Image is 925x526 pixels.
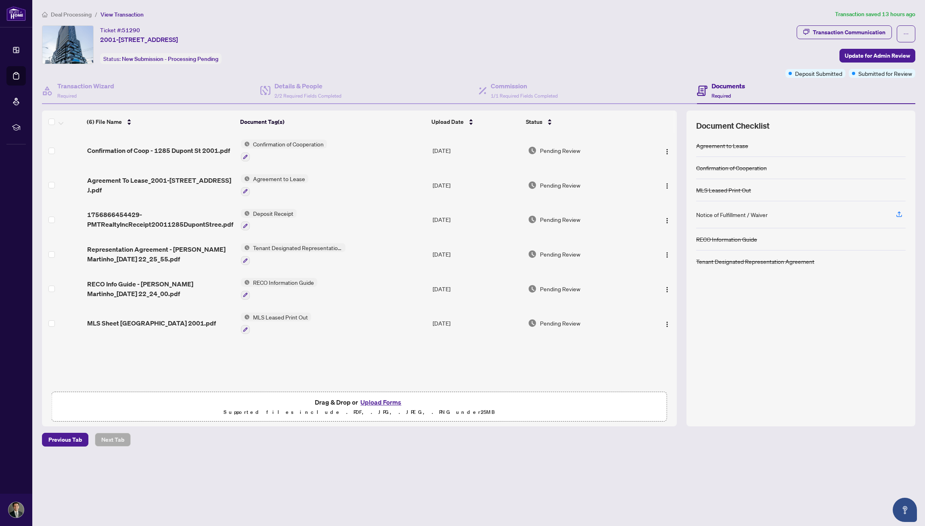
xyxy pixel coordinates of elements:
th: Document Tag(s) [237,111,428,133]
span: RECO Information Guide [250,278,317,287]
img: Status Icon [241,209,250,218]
h4: Details & People [274,81,341,91]
span: 2001-[STREET_ADDRESS] [100,35,178,44]
span: RECO Info Guide - [PERSON_NAME] Martinho_[DATE] 22_24_00.pdf [87,279,234,298]
button: Logo [661,213,674,226]
div: RECO Information Guide [696,235,757,244]
button: Logo [661,179,674,192]
span: Submitted for Review [858,69,912,78]
span: Agreement To Lease_2001-[STREET_ADDRESS] J.pdf [87,175,234,195]
span: MLS Leased Print Out [250,313,311,321]
span: Confirmation of Coop - 1285 Dupont St 2001.pdf [87,146,230,155]
button: Status IconDeposit Receipt [241,209,297,231]
span: Drag & Drop or [315,397,404,407]
td: [DATE] [429,237,524,271]
button: Upload Forms [358,397,404,407]
img: Logo [664,183,670,189]
span: (6) File Name [87,117,122,126]
td: [DATE] [429,202,524,237]
span: Previous Tab [48,433,82,446]
button: Previous Tab [42,433,88,447]
img: IMG-W12325219_1.jpg [42,26,93,64]
span: Update for Admin Review [845,49,910,62]
h4: Commission [491,81,558,91]
span: View Transaction [100,11,144,18]
button: Status IconTenant Designated Representation Agreement [241,243,345,265]
button: Transaction Communication [797,25,892,39]
button: Update for Admin Review [839,49,915,63]
img: Document Status [528,215,537,224]
span: Pending Review [540,284,580,293]
div: Notice of Fulfillment / Waiver [696,210,768,219]
div: Agreement to Lease [696,141,748,150]
span: Pending Review [540,319,580,328]
span: Deposit Receipt [250,209,297,218]
span: Agreement to Lease [250,174,308,183]
span: Required [712,93,731,99]
img: Status Icon [241,313,250,321]
div: Confirmation of Cooperation [696,163,767,172]
h4: Transaction Wizard [57,81,114,91]
span: 1756866454429-PMTRealtyIncReceipt20011285DupontStree.pdf [87,210,234,229]
button: Status IconRECO Information Guide [241,278,317,300]
span: Pending Review [540,146,580,155]
td: [DATE] [429,306,524,341]
button: Next Tab [95,433,131,447]
img: Profile Icon [8,502,24,518]
span: Tenant Designated Representation Agreement [250,243,345,252]
img: Status Icon [241,278,250,287]
th: (6) File Name [84,111,236,133]
td: [DATE] [429,271,524,306]
span: New Submission - Processing Pending [122,55,218,63]
button: Logo [661,248,674,261]
span: Deal Processing [51,11,92,18]
span: 1/1 Required Fields Completed [491,93,558,99]
td: [DATE] [429,168,524,202]
img: Document Status [528,284,537,293]
button: Status IconAgreement to Lease [241,174,308,196]
span: Document Checklist [696,120,770,131]
img: logo [6,6,26,21]
img: Document Status [528,146,537,155]
span: Representation Agreement - [PERSON_NAME] Martinho_[DATE] 22_25_55.pdf [87,244,234,264]
img: Document Status [528,181,537,190]
button: Status IconMLS Leased Print Out [241,313,311,334]
img: Status Icon [241,243,250,252]
span: Required [57,93,77,99]
span: Pending Review [540,181,580,190]
article: Transaction saved 13 hours ago [835,10,915,19]
img: Logo [664,286,670,293]
th: Upload Date [428,111,523,133]
span: 2/2 Required Fields Completed [274,93,341,99]
p: Supported files include .PDF, .JPG, .JPEG, .PNG under 25 MB [57,407,662,417]
span: Upload Date [431,117,464,126]
span: home [42,12,48,17]
td: [DATE] [429,133,524,168]
div: Transaction Communication [813,26,885,39]
img: Document Status [528,319,537,328]
span: Status [526,117,542,126]
button: Open asap [893,498,917,522]
span: 51290 [122,27,140,34]
img: Status Icon [241,174,250,183]
button: Logo [661,282,674,295]
div: Tenant Designated Representation Agreement [696,257,814,266]
th: Status [523,111,641,133]
img: Logo [664,252,670,258]
button: Logo [661,317,674,330]
img: Document Status [528,250,537,259]
div: MLS Leased Print Out [696,186,751,194]
span: ellipsis [903,31,909,37]
button: Logo [661,144,674,157]
button: Status IconConfirmation of Cooperation [241,140,327,161]
div: Ticket #: [100,25,140,35]
span: Pending Review [540,250,580,259]
span: Deposit Submitted [795,69,842,78]
h4: Documents [712,81,745,91]
span: Drag & Drop orUpload FormsSupported files include .PDF, .JPG, .JPEG, .PNG under25MB [52,392,667,422]
span: Pending Review [540,215,580,224]
div: Status: [100,53,222,64]
img: Logo [664,321,670,328]
span: Confirmation of Cooperation [250,140,327,148]
img: Status Icon [241,140,250,148]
